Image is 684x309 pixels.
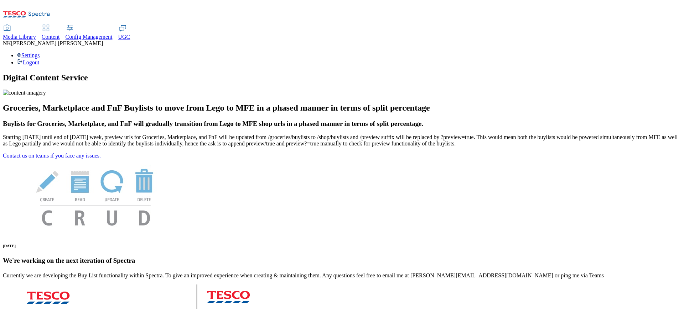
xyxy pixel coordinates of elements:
a: Config Management [66,25,113,40]
a: UGC [118,25,130,40]
h3: Buylists for Groceries, Marketplace, and FnF will gradually transition from Lego to MFE shop urls... [3,120,681,128]
a: Contact us on teams if you face any issues. [3,153,101,159]
h2: Groceries, Marketplace and FnF Buylists to move from Lego to MFE in a phased manner in terms of s... [3,103,681,113]
p: Currently we are developing the Buy List functionality within Spectra. To give an improved experi... [3,272,681,279]
img: content-imagery [3,90,46,96]
h3: We're working on the next iteration of Spectra [3,257,681,265]
span: [PERSON_NAME] [PERSON_NAME] [11,40,103,46]
span: Media Library [3,34,36,40]
span: UGC [118,34,130,40]
h1: Digital Content Service [3,73,681,82]
a: Media Library [3,25,36,40]
span: Config Management [66,34,113,40]
a: Settings [17,52,40,58]
span: Content [42,34,60,40]
a: Logout [17,59,39,65]
h6: [DATE] [3,244,681,248]
span: NK [3,40,11,46]
p: Starting [DATE] until end of [DATE] week, preview urls for Groceries, Marketplace, and FnF will b... [3,134,681,147]
a: Content [42,25,60,40]
img: News Image [3,159,188,233]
